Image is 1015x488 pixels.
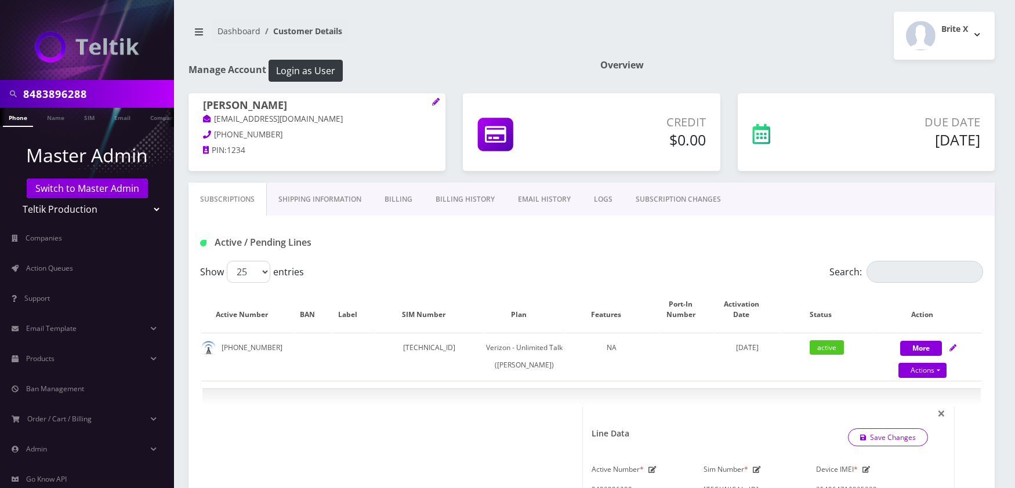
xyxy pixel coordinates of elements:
[26,474,67,484] span: Go Know API
[26,263,73,273] span: Action Queues
[26,384,84,394] span: Ban Management
[267,183,373,216] a: Shipping Information
[203,114,343,125] a: [EMAIL_ADDRESS][DOMAIN_NAME]
[485,333,565,380] td: Verizon - Unlimited Talk ([PERSON_NAME])
[23,83,171,105] input: Search in Company
[26,323,77,333] span: Email Template
[201,341,216,355] img: default.png
[188,183,267,216] a: Subscriptions
[624,183,733,216] a: SUBSCRIPTION CHANGES
[201,333,293,380] td: [PHONE_NUMBER]
[227,261,270,283] select: Showentries
[704,461,748,478] label: Sim Number
[375,287,483,332] th: SIM Number: activate to sort column ascending
[200,261,304,283] label: Show entries
[582,183,624,216] a: LOGS
[898,363,947,378] a: Actions
[217,26,260,37] a: Dashboard
[26,444,47,454] span: Admin
[203,99,431,113] h1: [PERSON_NAME]
[937,403,945,423] span: ×
[580,114,706,131] p: Credit
[373,183,424,216] a: Billing
[3,108,33,127] a: Phone
[295,287,331,332] th: BAN: activate to sort column ascending
[600,60,995,71] h1: Overview
[816,461,858,478] label: Device IMEI
[506,183,582,216] a: EMAIL HISTORY
[834,114,980,131] p: Due Date
[24,293,50,303] span: Support
[214,129,282,140] span: [PHONE_NUMBER]
[78,108,100,126] a: SIM
[580,131,706,148] h5: $0.00
[188,60,583,82] h1: Manage Account
[592,429,629,439] h1: Line Data
[781,287,873,332] th: Status: activate to sort column ascending
[592,461,644,478] label: Active Number
[260,25,342,37] li: Customer Details
[333,287,375,332] th: Label: activate to sort column ascending
[829,261,983,283] label: Search:
[266,63,343,76] a: Login as User
[874,287,982,332] th: Action: activate to sort column ascending
[35,31,139,63] img: Teltik Production
[900,341,942,356] button: More
[715,287,780,332] th: Activation Date: activate to sort column ascending
[565,333,658,380] td: NA
[227,145,245,155] span: 1234
[848,428,929,446] a: Save Changes
[27,414,92,424] span: Order / Cart / Billing
[485,287,565,332] th: Plan: activate to sort column ascending
[269,60,343,82] button: Login as User
[375,333,483,380] td: [TECHNICAL_ID]
[41,108,70,126] a: Name
[659,287,714,332] th: Port-In Number: activate to sort column ascending
[26,233,62,243] span: Companies
[424,183,506,216] a: Billing History
[200,237,449,248] h1: Active / Pending Lines
[201,287,293,332] th: Active Number: activate to sort column ascending
[26,354,55,363] span: Products
[736,343,759,352] span: [DATE]
[27,179,148,198] a: Switch to Master Admin
[188,19,583,52] nav: breadcrumb
[834,131,980,148] h5: [DATE]
[203,145,227,156] a: PIN:
[565,287,658,332] th: Features: activate to sort column ascending
[144,108,183,126] a: Company
[200,240,206,246] img: Active / Pending Lines
[848,429,929,446] button: Save Changes
[108,108,136,126] a: Email
[941,24,968,34] h2: Brite X
[810,340,844,355] span: active
[894,12,995,60] button: Brite X
[867,261,983,283] input: Search:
